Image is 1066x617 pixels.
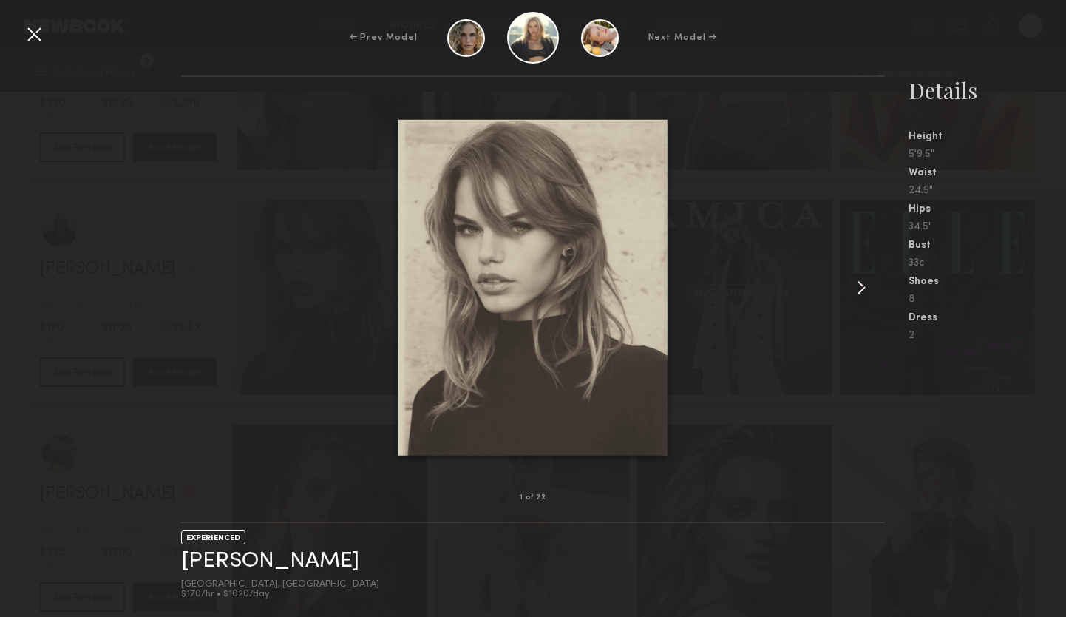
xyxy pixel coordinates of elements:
div: Shoes [909,277,1066,287]
div: Dress [909,313,1066,323]
div: 2 [909,331,1066,341]
div: 8 [909,294,1066,305]
div: Next Model → [648,31,717,44]
div: 33c [909,258,1066,269]
a: [PERSON_NAME] [181,550,359,573]
div: ← Prev Model [350,31,418,44]
div: Waist [909,168,1066,178]
div: Bust [909,240,1066,251]
div: 5'9.5" [909,149,1066,160]
div: $170/hr • $1020/day [181,590,379,599]
div: [GEOGRAPHIC_DATA], [GEOGRAPHIC_DATA] [181,580,379,590]
div: Details [909,75,1066,105]
div: Height [909,132,1066,142]
div: 24.5" [909,186,1066,196]
div: Hips [909,204,1066,215]
div: 1 of 22 [520,494,546,502]
div: EXPERIENCED [181,530,245,544]
div: 34.5" [909,222,1066,232]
